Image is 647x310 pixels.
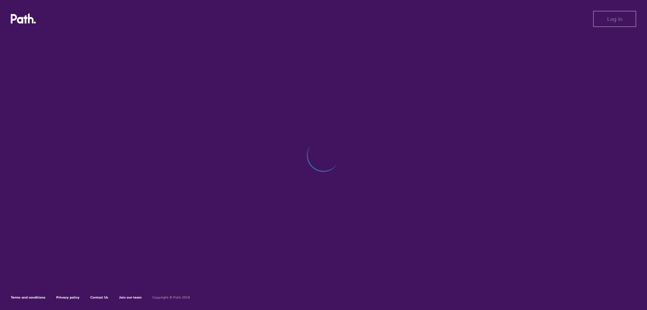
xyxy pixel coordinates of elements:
[56,295,80,300] a: Privacy policy
[90,295,108,300] a: Contact Us
[11,295,45,300] a: Terms and conditions
[152,295,190,300] h6: Copyright © Path 2018
[119,295,142,300] a: Join our team
[593,11,636,27] button: Log in
[607,16,622,22] span: Log in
